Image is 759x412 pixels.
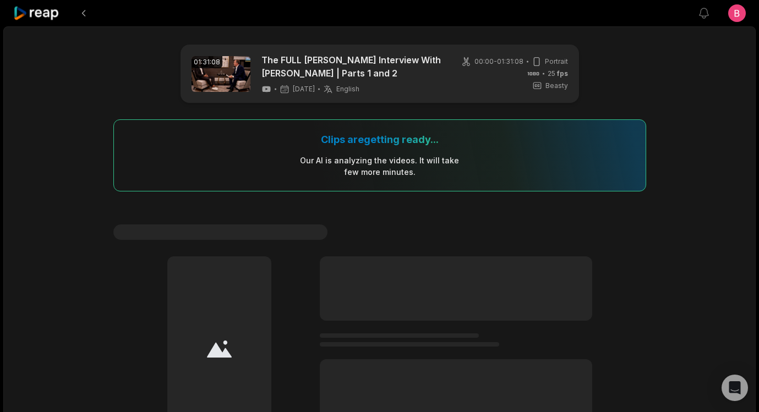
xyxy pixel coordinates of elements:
span: 00:00 - 01:31:08 [474,57,523,67]
span: #1 Lorem ipsum dolor sit amet consecteturs [113,224,327,240]
span: fps [557,69,568,78]
span: 25 [548,69,568,79]
span: Portrait [545,57,568,67]
span: [DATE] [293,85,315,94]
a: The FULL [PERSON_NAME] Interview With [PERSON_NAME] | Parts 1 and 2 [261,53,448,80]
span: English [336,85,359,94]
span: Beasty [545,81,568,91]
div: Open Intercom Messenger [722,375,748,401]
div: Clips are getting ready... [321,133,439,146]
div: Our AI is analyzing the video s . It will take few more minutes. [299,155,460,178]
